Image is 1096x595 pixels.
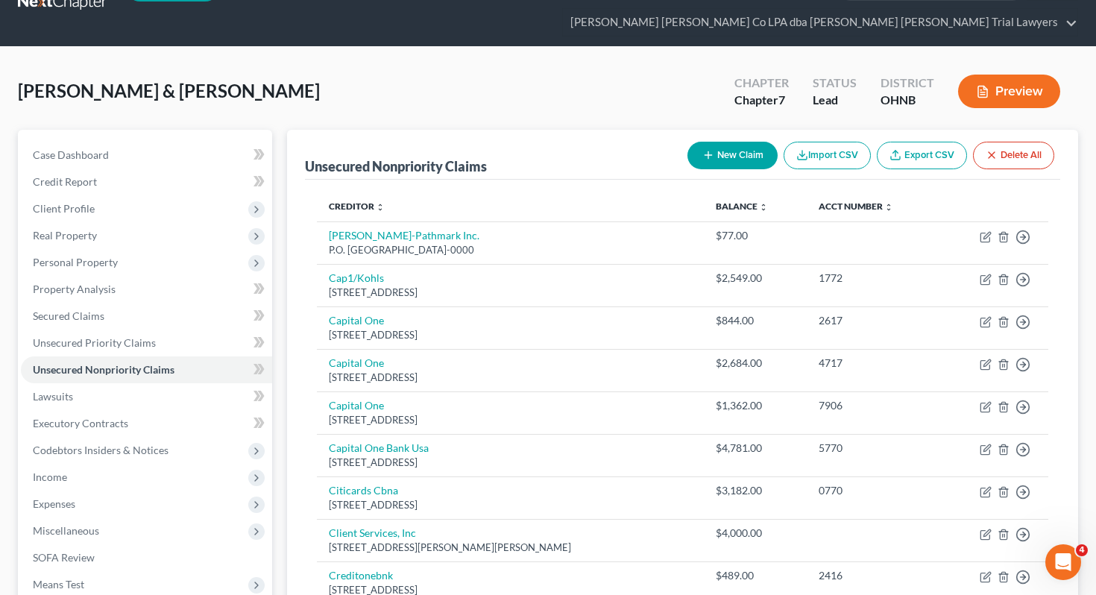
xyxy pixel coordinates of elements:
[813,75,857,92] div: Status
[33,175,97,188] span: Credit Report
[881,92,934,109] div: OHNB
[18,80,320,101] span: [PERSON_NAME] & [PERSON_NAME]
[33,444,169,456] span: Codebtors Insiders & Notices
[716,483,795,498] div: $3,182.00
[329,526,416,539] a: Client Services, Inc
[305,157,487,175] div: Unsecured Nonpriority Claims
[33,497,75,510] span: Expenses
[563,9,1077,36] a: [PERSON_NAME] [PERSON_NAME] Co LPA dba [PERSON_NAME] [PERSON_NAME] Trial Lawyers
[329,286,693,300] div: [STREET_ADDRESS]
[21,276,272,303] a: Property Analysis
[759,203,768,212] i: unfold_more
[376,203,385,212] i: unfold_more
[329,314,384,327] a: Capital One
[1045,544,1081,580] iframe: Intercom live chat
[21,383,272,410] a: Lawsuits
[33,283,116,295] span: Property Analysis
[884,203,893,212] i: unfold_more
[958,75,1060,108] button: Preview
[716,313,795,328] div: $844.00
[33,363,174,376] span: Unsecured Nonpriority Claims
[329,271,384,284] a: Cap1/Kohls
[33,524,99,537] span: Miscellaneous
[813,92,857,109] div: Lead
[716,356,795,371] div: $2,684.00
[819,356,927,371] div: 4717
[778,92,785,107] span: 7
[33,417,128,429] span: Executory Contracts
[329,229,479,242] a: [PERSON_NAME]-Pathmark Inc.
[819,313,927,328] div: 2617
[21,303,272,330] a: Secured Claims
[33,229,97,242] span: Real Property
[716,228,795,243] div: $77.00
[33,390,73,403] span: Lawsuits
[734,92,789,109] div: Chapter
[716,271,795,286] div: $2,549.00
[329,399,384,412] a: Capital One
[33,336,156,349] span: Unsecured Priority Claims
[819,441,927,456] div: 5770
[21,142,272,169] a: Case Dashboard
[329,328,693,342] div: [STREET_ADDRESS]
[329,356,384,369] a: Capital One
[21,356,272,383] a: Unsecured Nonpriority Claims
[329,243,693,257] div: P.O. [GEOGRAPHIC_DATA]-0000
[21,410,272,437] a: Executory Contracts
[973,142,1054,169] button: Delete All
[33,578,84,591] span: Means Test
[881,75,934,92] div: District
[819,483,927,498] div: 0770
[329,484,398,497] a: Citicards Cbna
[329,413,693,427] div: [STREET_ADDRESS]
[21,169,272,195] a: Credit Report
[687,142,778,169] button: New Claim
[716,201,768,212] a: Balance unfold_more
[33,309,104,322] span: Secured Claims
[329,541,693,555] div: [STREET_ADDRESS][PERSON_NAME][PERSON_NAME]
[716,526,795,541] div: $4,000.00
[33,551,95,564] span: SOFA Review
[21,330,272,356] a: Unsecured Priority Claims
[329,371,693,385] div: [STREET_ADDRESS]
[33,470,67,483] span: Income
[877,142,967,169] a: Export CSV
[329,201,385,212] a: Creditor unfold_more
[819,568,927,583] div: 2416
[716,398,795,413] div: $1,362.00
[819,271,927,286] div: 1772
[33,256,118,268] span: Personal Property
[716,568,795,583] div: $489.00
[21,544,272,571] a: SOFA Review
[1076,544,1088,556] span: 4
[734,75,789,92] div: Chapter
[716,441,795,456] div: $4,781.00
[784,142,871,169] button: Import CSV
[33,148,109,161] span: Case Dashboard
[329,441,429,454] a: Capital One Bank Usa
[819,398,927,413] div: 7906
[33,202,95,215] span: Client Profile
[329,498,693,512] div: [STREET_ADDRESS]
[819,201,893,212] a: Acct Number unfold_more
[329,456,693,470] div: [STREET_ADDRESS]
[329,569,393,582] a: Creditonebnk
